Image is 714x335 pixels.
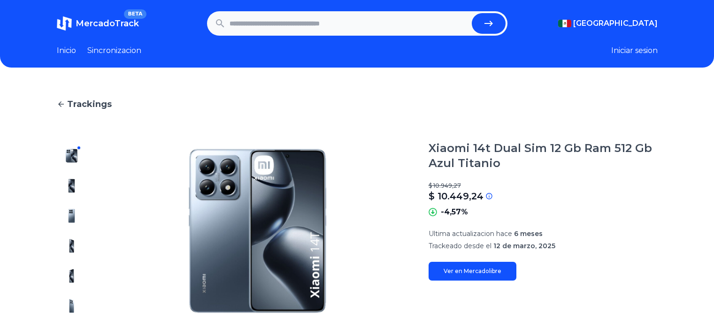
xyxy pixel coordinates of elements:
span: MercadoTrack [76,18,139,29]
img: Xiaomi 14t Dual Sim 12 Gb Ram 512 Gb Azul Titanio [64,268,79,283]
a: Sincronizacion [87,45,141,56]
span: 6 meses [514,229,543,238]
img: Xiaomi 14t Dual Sim 12 Gb Ram 512 Gb Azul Titanio [64,298,79,313]
span: BETA [124,9,146,19]
p: $ 10.949,27 [429,182,658,190]
a: Inicio [57,45,76,56]
span: [GEOGRAPHIC_DATA] [573,18,658,29]
p: $ 10.449,24 [429,190,484,203]
span: Trackeado desde el [429,242,491,250]
img: Xiaomi 14t Dual Sim 12 Gb Ram 512 Gb Azul Titanio [64,178,79,193]
p: -4,57% [441,206,468,218]
a: Ver en Mercadolibre [429,262,516,281]
img: Xiaomi 14t Dual Sim 12 Gb Ram 512 Gb Azul Titanio [64,208,79,223]
span: 12 de marzo, 2025 [493,242,555,250]
img: Xiaomi 14t Dual Sim 12 Gb Ram 512 Gb Azul Titanio [64,238,79,253]
img: Xiaomi 14t Dual Sim 12 Gb Ram 512 Gb Azul Titanio [64,148,79,163]
button: [GEOGRAPHIC_DATA] [558,18,658,29]
img: MercadoTrack [57,16,72,31]
img: Xiaomi 14t Dual Sim 12 Gb Ram 512 Gb Azul Titanio [106,141,410,321]
a: Trackings [57,98,658,111]
a: MercadoTrackBETA [57,16,139,31]
span: Ultima actualizacion hace [429,229,512,238]
span: Trackings [67,98,112,111]
img: Mexico [558,20,571,27]
button: Iniciar sesion [611,45,658,56]
h1: Xiaomi 14t Dual Sim 12 Gb Ram 512 Gb Azul Titanio [429,141,658,171]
